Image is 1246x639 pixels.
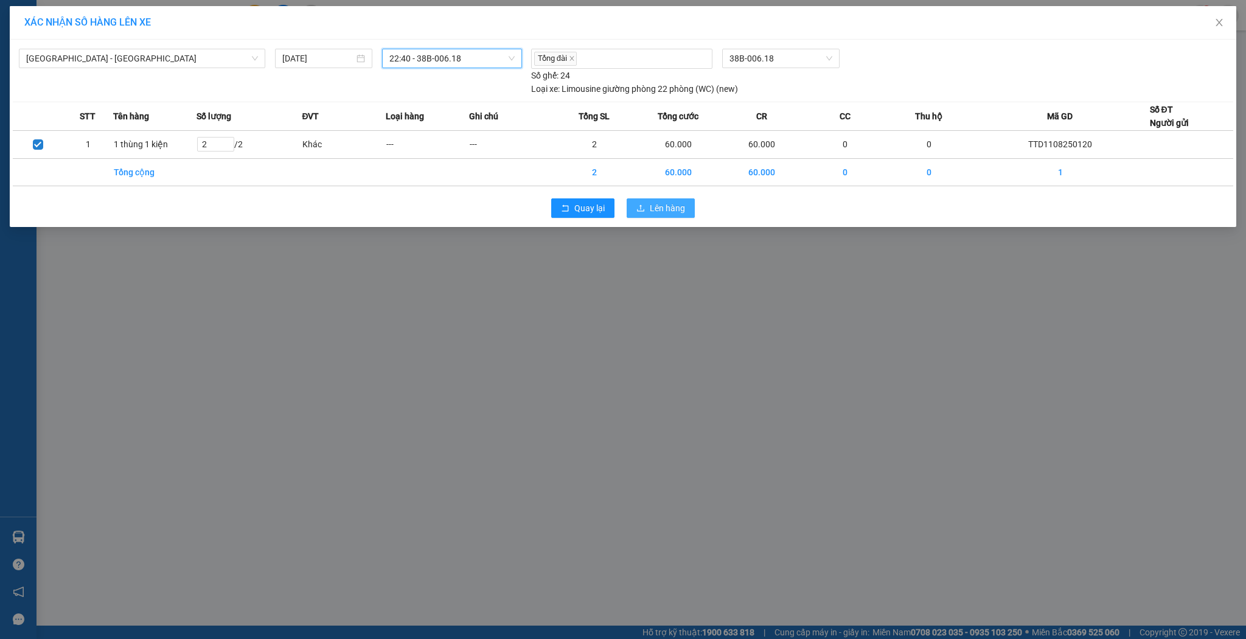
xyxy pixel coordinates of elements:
span: Số lượng [197,110,231,123]
td: --- [469,130,552,158]
td: 60.000 [720,130,803,158]
span: Tổng đài [534,52,577,66]
td: --- [386,130,469,158]
div: Số ĐT Người gửi [1150,103,1189,130]
td: 0 [887,158,970,186]
td: 0 [804,130,887,158]
td: Khác [302,130,385,158]
button: uploadLên hàng [627,198,695,218]
td: 1 thùng 1 kiện [113,130,197,158]
span: rollback [561,204,569,214]
span: upload [636,204,645,214]
td: 2 [553,158,636,186]
span: Quay lại [574,201,605,215]
span: close [569,55,575,61]
td: 0 [887,130,970,158]
span: CR [756,110,767,123]
td: TTD1108250120 [971,130,1150,158]
span: Thu hộ [915,110,942,123]
span: close [1214,18,1224,27]
span: Hà Nội - Hà Tĩnh [26,49,258,68]
td: 1 [63,130,113,158]
td: Tổng cộng [113,158,197,186]
div: Limousine giường phòng 22 phòng (WC) (new) [531,82,738,96]
td: 60.000 [636,130,720,158]
td: 0 [804,158,887,186]
td: / 2 [197,130,302,158]
span: Mã GD [1047,110,1073,123]
span: Tổng cước [658,110,698,123]
span: down [224,144,231,152]
span: Số ghế: [531,69,559,82]
span: Ghi chú [469,110,498,123]
span: CC [840,110,851,123]
span: Loại xe: [531,82,560,96]
div: 24 [531,69,570,82]
span: ĐVT [302,110,319,123]
span: Increase Value [220,138,234,144]
span: Lên hàng [650,201,685,215]
td: 2 [553,130,636,158]
td: 60.000 [720,158,803,186]
input: 11/08/2025 [282,52,354,65]
span: XÁC NHẬN SỐ HÀNG LÊN XE [24,16,151,28]
span: Tổng SL [579,110,610,123]
button: Close [1202,6,1236,40]
span: 38B-006.18 [729,49,832,68]
span: STT [80,110,96,123]
span: up [224,138,231,145]
span: Loại hàng [386,110,424,123]
span: Decrease Value [220,144,234,151]
button: rollbackQuay lại [551,198,614,218]
td: 1 [971,158,1150,186]
span: 22:40 - 38B-006.18 [389,49,515,68]
span: Tên hàng [113,110,149,123]
td: 60.000 [636,158,720,186]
